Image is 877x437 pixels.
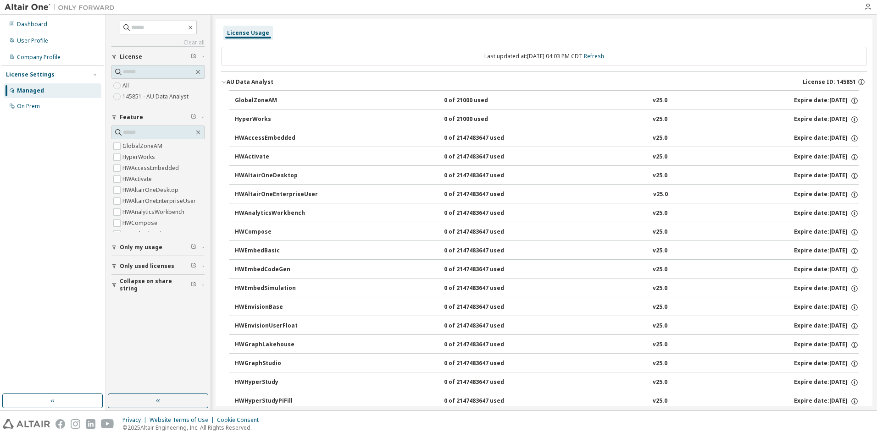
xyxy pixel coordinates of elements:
div: HWAltairOneEnterpriseUser [235,191,318,199]
div: Company Profile [17,54,61,61]
div: Expire date: [DATE] [794,284,859,293]
button: HWActivate0 of 2147483647 usedv25.0Expire date:[DATE] [235,147,859,167]
div: v25.0 [653,153,667,161]
button: HWEnvisionUserFloat0 of 2147483647 usedv25.0Expire date:[DATE] [235,316,859,336]
label: HWCompose [122,218,159,229]
div: Expire date: [DATE] [794,303,859,311]
img: altair_logo.svg [3,419,50,429]
div: Expire date: [DATE] [794,247,859,255]
span: Only my usage [120,244,162,251]
div: Expire date: [DATE] [794,341,859,349]
div: v25.0 [653,115,667,124]
img: linkedin.svg [86,419,95,429]
div: HWEmbedSimulation [235,284,317,293]
div: Expire date: [DATE] [794,228,859,236]
div: 0 of 2147483647 used [444,172,527,180]
span: License [120,53,142,60]
div: HWHyperStudy [235,378,317,387]
div: 0 of 2147483647 used [444,378,527,387]
label: HWAnalyticsWorkbench [122,207,186,218]
div: v25.0 [653,247,667,255]
div: 0 of 2147483647 used [444,134,527,142]
div: AU Data Analyst [227,78,273,86]
div: 0 of 2147483647 used [444,284,527,293]
div: GlobalZoneAM [235,97,317,105]
div: HWHyperStudyPiFill [235,397,317,405]
div: 0 of 21000 used [444,97,527,105]
label: HWEmbedBasic [122,229,166,240]
button: HyperWorks0 of 21000 usedv25.0Expire date:[DATE] [235,109,859,130]
div: v25.0 [653,191,668,199]
div: HWAccessEmbedded [235,134,317,142]
button: HWEmbedSimulation0 of 2147483647 usedv25.0Expire date:[DATE] [235,279,859,299]
div: 0 of 2147483647 used [444,266,527,274]
button: HWGraphLakehouse0 of 2147483647 usedv25.0Expire date:[DATE] [235,335,859,355]
span: Clear filter [191,262,196,270]
div: Website Terms of Use [150,416,217,424]
button: HWEmbedCodeGen0 of 2147483647 usedv25.0Expire date:[DATE] [235,260,859,280]
a: Clear all [111,39,205,46]
div: v25.0 [653,134,667,142]
div: Cookie Consent [217,416,264,424]
div: HWAltairOneDesktop [235,172,317,180]
div: v25.0 [653,397,667,405]
div: Privacy [122,416,150,424]
img: instagram.svg [71,419,80,429]
div: Expire date: [DATE] [794,97,859,105]
div: v25.0 [653,284,667,293]
div: v25.0 [653,228,667,236]
div: HWEnvisionBase [235,303,317,311]
button: Only my usage [111,237,205,257]
div: v25.0 [653,266,667,274]
div: 0 of 2147483647 used [444,397,527,405]
button: HWAltairOneEnterpriseUser0 of 2147483647 usedv25.0Expire date:[DATE] [235,185,859,205]
div: 0 of 2147483647 used [444,209,527,218]
div: 0 of 2147483647 used [444,341,527,349]
button: HWAnalyticsWorkbench0 of 2147483647 usedv25.0Expire date:[DATE] [235,203,859,224]
div: HyperWorks [235,115,317,124]
img: youtube.svg [101,419,114,429]
button: HWAltairOneDesktop0 of 2147483647 usedv25.0Expire date:[DATE] [235,166,859,186]
label: HWAccessEmbedded [122,163,181,174]
div: HWGraphLakehouse [235,341,317,349]
div: v25.0 [653,341,667,349]
div: Last updated at: [DATE] 04:03 PM CDT [221,47,867,66]
div: Expire date: [DATE] [794,115,859,124]
div: User Profile [17,37,48,44]
div: 0 of 2147483647 used [444,153,527,161]
button: GlobalZoneAM0 of 21000 usedv25.0Expire date:[DATE] [235,91,859,111]
div: Expire date: [DATE] [794,360,859,368]
span: Only used licenses [120,262,174,270]
div: HWCompose [235,228,317,236]
div: HWAnalyticsWorkbench [235,209,317,218]
button: Feature [111,107,205,127]
div: Expire date: [DATE] [794,134,859,142]
a: Refresh [584,52,604,60]
label: All [122,80,131,91]
div: HWEmbedCodeGen [235,266,317,274]
span: Clear filter [191,244,196,251]
div: Expire date: [DATE] [794,209,859,218]
div: Expire date: [DATE] [794,172,859,180]
span: Clear filter [191,114,196,121]
label: HWAltairOneEnterpriseUser [122,196,198,207]
div: 0 of 2147483647 used [444,360,527,368]
div: v25.0 [653,303,667,311]
div: v25.0 [653,322,667,330]
label: HWAltairOneDesktop [122,185,180,196]
div: Expire date: [DATE] [794,153,859,161]
div: License Usage [227,29,269,37]
div: v25.0 [653,172,667,180]
div: Expire date: [DATE] [794,397,859,405]
button: HWGraphStudio0 of 2147483647 usedv25.0Expire date:[DATE] [235,354,859,374]
div: v25.0 [653,360,667,368]
button: License [111,47,205,67]
img: facebook.svg [56,419,65,429]
p: © 2025 Altair Engineering, Inc. All Rights Reserved. [122,424,264,432]
div: On Prem [17,103,40,110]
div: Expire date: [DATE] [794,378,859,387]
div: v25.0 [653,209,667,218]
button: HWHyperStudyPiFill0 of 2147483647 usedv25.0Expire date:[DATE] [235,391,859,411]
img: Altair One [5,3,119,12]
div: Dashboard [17,21,47,28]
